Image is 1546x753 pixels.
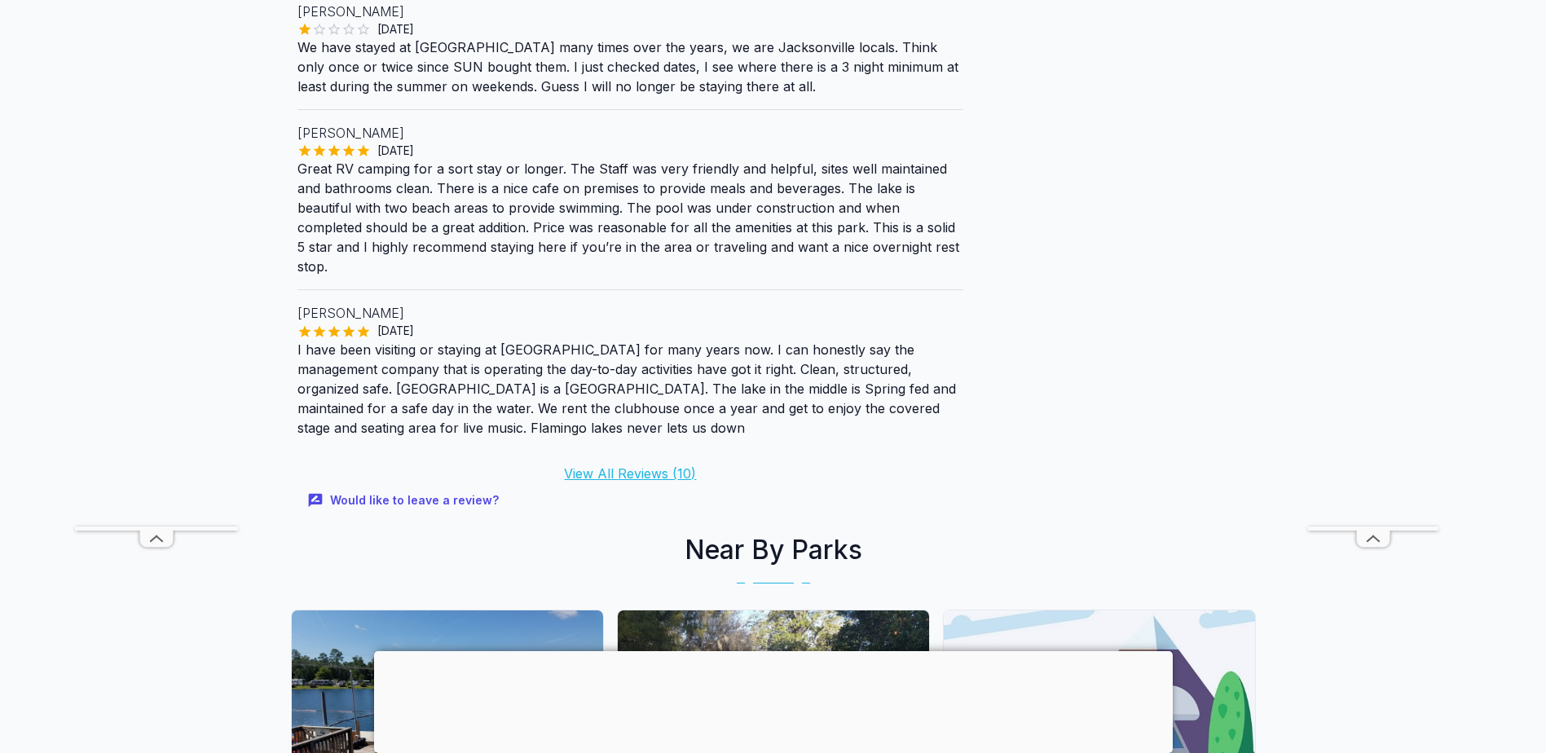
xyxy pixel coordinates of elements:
[371,21,421,37] span: [DATE]
[75,37,238,526] iframe: Advertisement
[297,159,964,276] p: Great RV camping for a sort stay or longer. The Staff was very friendly and helpful, sites well m...
[371,323,421,339] span: [DATE]
[297,303,964,323] p: [PERSON_NAME]
[297,37,964,96] p: We have stayed at [GEOGRAPHIC_DATA] many times over the years, we are Jacksonville locals. Think ...
[374,651,1173,749] iframe: Advertisement
[297,123,964,143] p: [PERSON_NAME]
[1308,37,1438,526] iframe: Advertisement
[297,340,964,438] p: I have been visiting or staying at [GEOGRAPHIC_DATA] for many years now. I can honestly say the m...
[371,143,421,159] span: [DATE]
[297,2,964,21] p: [PERSON_NAME]
[297,483,512,518] button: Would like to leave a review?
[284,531,1262,570] h2: Near By Parks
[564,465,696,482] a: View All Reviews (10)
